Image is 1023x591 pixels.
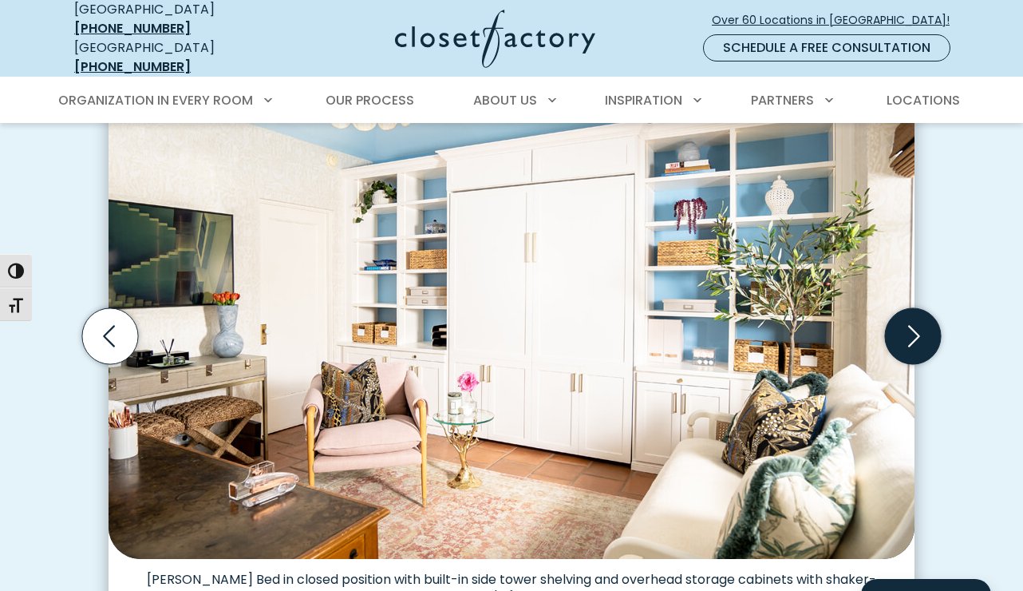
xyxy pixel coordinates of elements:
span: Organization in Every Room [58,91,253,109]
div: [GEOGRAPHIC_DATA] [74,38,270,77]
nav: Primary Menu [47,78,976,123]
span: Over 60 Locations in [GEOGRAPHIC_DATA]! [712,12,962,29]
span: Our Process [326,91,414,109]
img: Murphy Bed closed to create dual-purpose room [109,68,914,559]
a: Schedule a Free Consultation [703,34,950,61]
button: Next slide [879,302,947,371]
span: Inspiration [605,91,682,109]
a: [PHONE_NUMBER] [74,19,191,38]
span: Partners [751,91,814,109]
button: Previous slide [76,302,144,371]
img: Closet Factory Logo [395,10,595,68]
span: Locations [887,91,960,109]
a: Over 60 Locations in [GEOGRAPHIC_DATA]! [711,6,963,34]
a: [PHONE_NUMBER] [74,58,191,76]
span: About Us [473,91,537,109]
